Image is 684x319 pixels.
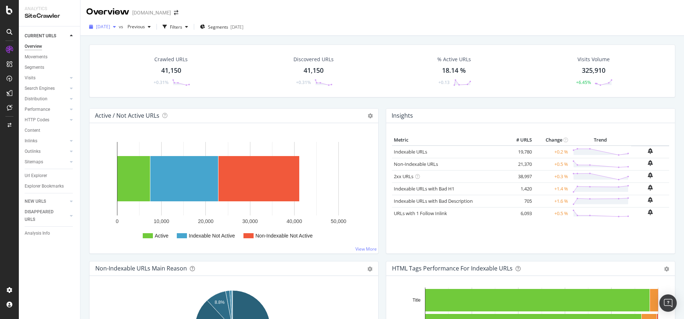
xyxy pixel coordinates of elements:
[197,21,246,33] button: Segments[DATE]
[25,137,68,145] a: Inlinks
[570,135,631,146] th: Trend
[367,266,372,272] div: gear
[648,185,653,190] div: bell-plus
[95,111,159,121] h4: Active / Not Active URLs
[95,265,187,272] div: Non-Indexable URLs Main Reason
[25,74,68,82] a: Visits
[648,209,653,215] div: bell-plus
[505,135,534,146] th: # URLS
[189,233,235,239] text: Indexable Not Active
[293,56,334,63] div: Discovered URLs
[304,66,324,75] div: 41,150
[25,43,75,50] a: Overview
[25,85,68,92] a: Search Engines
[438,79,450,85] div: +0.13
[659,294,677,312] div: Open Intercom Messenger
[25,127,40,134] div: Content
[534,195,570,207] td: +1.6 %
[25,127,75,134] a: Content
[86,21,119,33] button: [DATE]
[160,21,191,33] button: Filters
[25,116,68,124] a: HTTP Codes
[255,233,313,239] text: Non-Indexable Not Active
[25,182,75,190] a: Explorer Bookmarks
[25,53,47,61] div: Movements
[25,106,50,113] div: Performance
[648,160,653,166] div: bell-plus
[95,135,372,248] svg: A chart.
[413,298,421,303] text: Title
[25,148,68,155] a: Outlinks
[394,161,438,167] a: Non-Indexable URLs
[161,66,181,75] div: 41,150
[394,148,427,155] a: Indexable URLs
[125,24,145,30] span: Previous
[25,172,75,180] a: Url Explorer
[368,113,373,118] i: Options
[392,135,505,146] th: Metric
[394,198,473,204] a: Indexable URLs with Bad Description
[331,218,346,224] text: 50,000
[287,218,302,224] text: 40,000
[25,95,47,103] div: Distribution
[25,85,55,92] div: Search Engines
[534,170,570,182] td: +0.3 %
[230,24,243,30] div: [DATE]
[25,158,43,166] div: Sitemaps
[355,246,377,252] a: View More
[392,111,413,121] h4: Insights
[534,207,570,219] td: +0.5 %
[25,32,56,40] div: CURRENT URLS
[394,173,413,180] a: 2xx URLs
[296,79,311,85] div: +0.31%
[174,10,178,15] div: arrow-right-arrow-left
[116,218,119,224] text: 0
[214,300,225,305] text: 8.8%
[534,135,570,146] th: Change
[242,218,258,224] text: 30,000
[25,64,75,71] a: Segments
[25,12,74,20] div: SiteCrawler
[25,106,68,113] a: Performance
[25,172,47,180] div: Url Explorer
[25,230,75,237] a: Analysis Info
[25,158,68,166] a: Sitemaps
[582,66,605,75] div: 325,910
[534,182,570,195] td: +1.4 %
[505,146,534,158] td: 19,780
[96,24,110,30] span: 2025 Sep. 8th
[664,266,669,272] div: gear
[648,148,653,154] div: bell-plus
[648,197,653,203] div: bell-plus
[394,210,447,217] a: URLs with 1 Follow Inlink
[534,146,570,158] td: +0.2 %
[25,64,44,71] div: Segments
[25,198,68,205] a: NEW URLS
[505,195,534,207] td: 705
[648,172,653,178] div: bell-plus
[392,265,513,272] div: HTML Tags Performance for Indexable URLs
[25,208,68,223] a: DISAPPEARED URLS
[86,6,129,18] div: Overview
[208,24,228,30] span: Segments
[154,218,169,224] text: 10,000
[25,198,46,205] div: NEW URLS
[25,230,50,237] div: Analysis Info
[25,208,61,223] div: DISAPPEARED URLS
[119,24,125,30] span: vs
[125,21,154,33] button: Previous
[505,170,534,182] td: 38,997
[25,32,68,40] a: CURRENT URLS
[437,56,471,63] div: % Active URLs
[534,158,570,170] td: +0.5 %
[155,233,168,239] text: Active
[25,116,49,124] div: HTTP Codes
[25,95,68,103] a: Distribution
[505,158,534,170] td: 21,370
[505,207,534,219] td: 6,093
[25,148,41,155] div: Outlinks
[132,9,171,16] div: [DOMAIN_NAME]
[25,43,42,50] div: Overview
[25,6,74,12] div: Analytics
